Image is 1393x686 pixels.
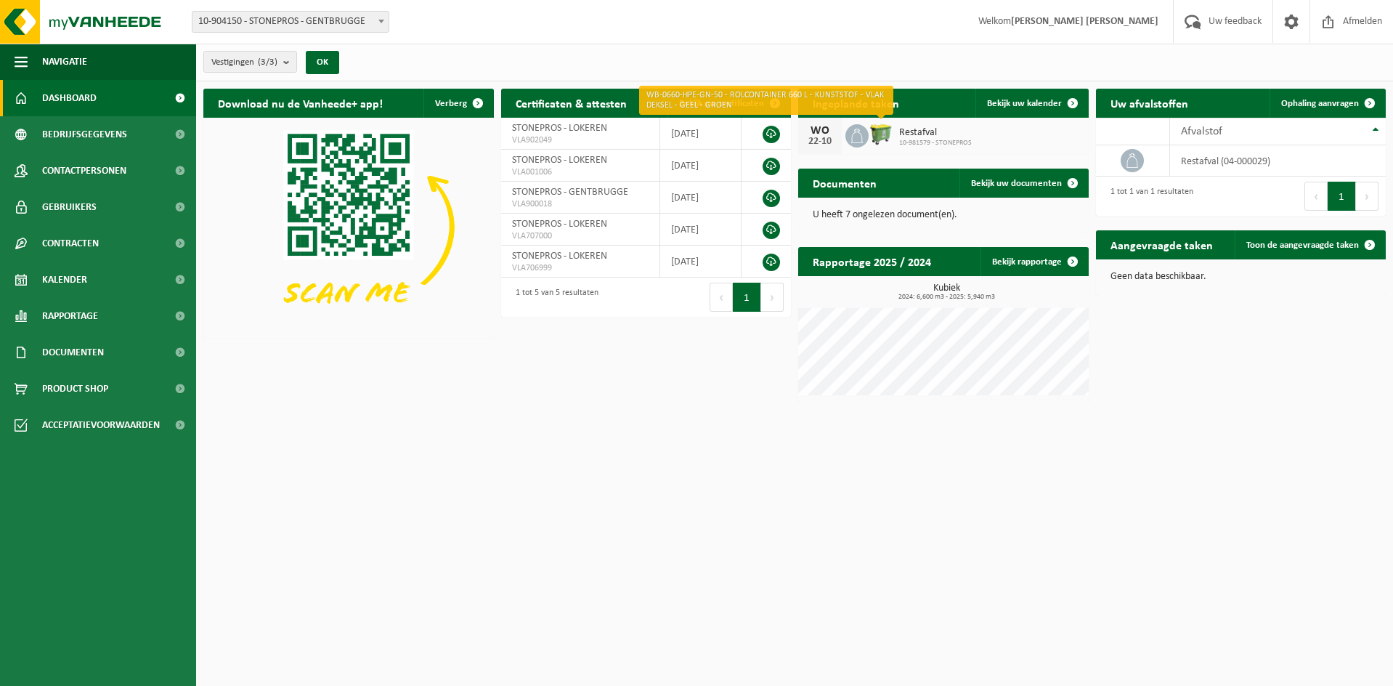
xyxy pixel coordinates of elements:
div: 22-10 [805,137,834,147]
span: Vestigingen [211,52,277,73]
span: Restafval [899,127,972,139]
span: Bekijk uw kalender [987,99,1062,108]
span: 10-904150 - STONEPROS - GENTBRUGGE [192,12,389,32]
span: Product Shop [42,371,108,407]
h2: Documenten [798,169,891,197]
img: Download de VHEPlus App [203,118,494,336]
h2: Certificaten & attesten [501,89,641,117]
span: Verberg [435,99,467,108]
button: 1 [1328,182,1356,211]
button: OK [306,51,339,74]
span: STONEPROS - LOKEREN [512,251,607,262]
a: Bekijk uw certificaten [667,89,789,118]
span: Contracten [42,225,99,262]
a: Toon de aangevraagde taken [1235,230,1384,259]
button: Previous [1304,182,1328,211]
span: Navigatie [42,44,87,80]
span: Rapportage [42,298,98,334]
span: Toon de aangevraagde taken [1246,241,1359,250]
h2: Ingeplande taken [798,89,914,117]
span: VLA706999 [512,262,649,274]
span: STONEPROS - GENTBRUGGE [512,187,628,198]
div: 1 tot 1 van 1 resultaten [1103,180,1193,212]
a: Bekijk uw documenten [959,169,1087,198]
h2: Rapportage 2025 / 2024 [798,247,946,275]
a: Bekijk rapportage [980,247,1087,276]
h2: Uw afvalstoffen [1096,89,1203,117]
td: [DATE] [660,182,741,214]
td: [DATE] [660,246,741,278]
strong: [PERSON_NAME] [PERSON_NAME] [1011,16,1158,27]
p: U heeft 7 ongelezen document(en). [813,210,1074,220]
button: Verberg [423,89,492,118]
button: Vestigingen(3/3) [203,51,297,73]
span: 2024: 6,600 m3 - 2025: 5,940 m3 [805,294,1089,301]
img: WB-0660-HPE-GN-50 [869,122,893,147]
span: Contactpersonen [42,153,126,189]
span: Documenten [42,334,104,371]
button: 1 [733,283,761,312]
span: STONEPROS - LOKEREN [512,123,607,134]
div: 1 tot 5 van 5 resultaten [508,281,598,313]
span: VLA902049 [512,134,649,146]
span: Bekijk uw documenten [971,179,1062,188]
span: 10-904150 - STONEPROS - GENTBRUGGE [192,11,389,33]
span: Bedrijfsgegevens [42,116,127,153]
td: [DATE] [660,214,741,246]
a: Bekijk uw kalender [975,89,1087,118]
button: Previous [710,283,733,312]
td: restafval (04-000029) [1170,145,1386,177]
span: VLA900018 [512,198,649,210]
span: Acceptatievoorwaarden [42,407,160,443]
a: Ophaling aanvragen [1270,89,1384,118]
button: Next [1356,182,1378,211]
td: [DATE] [660,118,741,150]
span: STONEPROS - LOKEREN [512,155,607,166]
span: 10-981579 - STONEPROS [899,139,972,148]
h3: Kubiek [805,283,1089,301]
button: Next [761,283,784,312]
span: STONEPROS - LOKEREN [512,219,607,230]
span: Bekijk uw certificaten [679,99,764,108]
h2: Aangevraagde taken [1096,230,1227,259]
div: WO [805,125,834,137]
span: Kalender [42,262,87,298]
count: (3/3) [258,57,277,67]
span: VLA001006 [512,166,649,178]
span: Gebruikers [42,189,97,225]
h2: Download nu de Vanheede+ app! [203,89,397,117]
span: Afvalstof [1181,126,1222,137]
span: VLA707000 [512,230,649,242]
span: Ophaling aanvragen [1281,99,1359,108]
p: Geen data beschikbaar. [1110,272,1372,282]
span: Dashboard [42,80,97,116]
td: [DATE] [660,150,741,182]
